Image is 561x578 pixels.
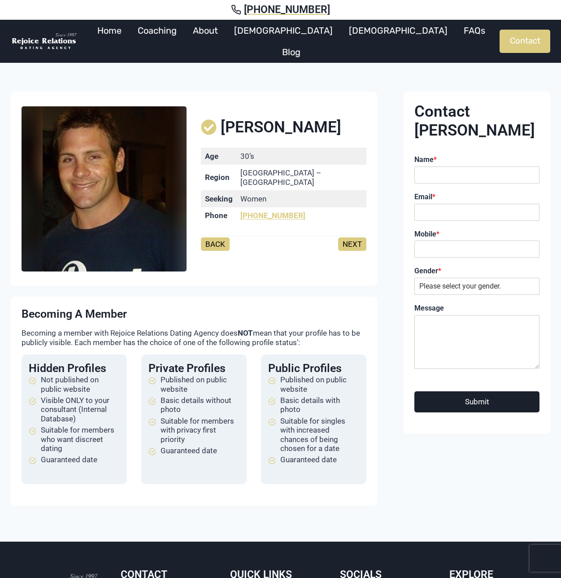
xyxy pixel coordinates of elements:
[244,4,330,16] span: [PHONE_NUMBER]
[274,41,309,63] a: Blog
[236,165,366,191] td: [GEOGRAPHIC_DATA] – [GEOGRAPHIC_DATA]
[414,267,539,276] label: Gender
[414,193,539,202] label: Email
[338,237,366,251] a: NEXT
[268,362,359,375] h4: Public Profiles
[226,20,341,41] a: [DEMOGRAPHIC_DATA]
[414,155,539,165] label: Name
[414,102,539,140] h2: Contact [PERSON_NAME]
[205,211,227,220] strong: Phone
[161,375,239,394] span: Published on public website
[11,32,78,51] img: Rejoice Relations
[130,20,185,41] a: Coaching
[29,362,120,375] h4: Hidden Profiles
[83,20,500,63] nav: Primary
[280,396,359,414] span: Basic details with photo
[41,375,120,394] span: Not published on public website
[161,396,239,414] span: Basic details without photo
[41,425,120,453] span: Suitable for members who want discreet dating
[148,362,239,375] h4: Private Profiles
[280,375,359,394] span: Published on public website
[22,328,366,347] p: Becoming a member with Rejoice Relations Dating Agency does mean that your profile has to be publ...
[280,416,359,453] span: Suitable for singles with increased chances of being chosen for a date
[41,396,120,423] span: Visible ONLY to your consultant (Internal Database)
[414,304,539,313] label: Message
[11,4,550,16] a: [PHONE_NUMBER]
[414,230,539,239] label: Mobile
[456,20,493,41] a: FAQs
[201,237,230,251] a: BACK
[221,118,341,137] span: [PERSON_NAME]
[280,455,337,464] span: Guaranteed date
[185,20,226,41] a: About
[414,241,539,258] input: Mobile
[89,20,130,41] a: Home
[161,416,239,444] span: Suitable for members with privacy first priority
[414,391,539,412] button: Submit
[205,173,230,182] strong: Region
[41,455,97,464] span: Guaranteed date
[236,190,366,207] td: Women
[161,446,217,455] span: Guaranteed date
[341,20,456,41] a: [DEMOGRAPHIC_DATA]
[236,148,366,164] td: 30’s
[205,152,218,161] strong: Age
[240,211,305,220] a: [PHONE_NUMBER]
[22,307,366,321] h4: Becoming a Member
[238,328,253,337] strong: NOT
[205,194,233,203] strong: Seeking
[500,30,550,53] a: Contact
